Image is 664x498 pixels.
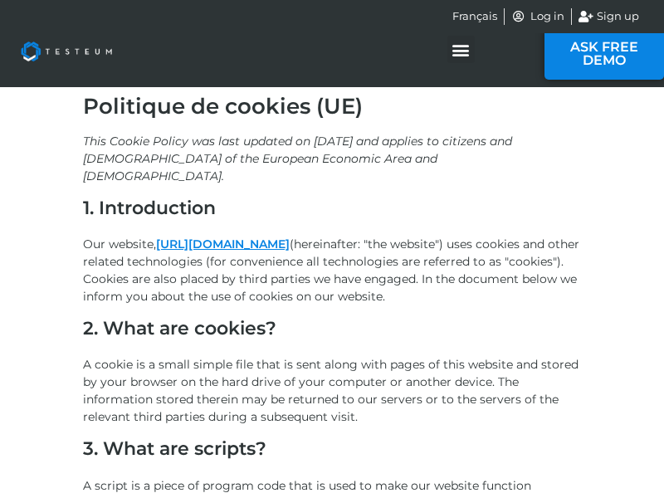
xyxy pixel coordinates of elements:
p: A cookie is a small simple file that is sent along with pages of this website and stored by your ... [83,356,581,426]
h2: 3. What are scripts? [83,438,581,468]
h2: 2. What are cookies? [83,318,581,348]
a: Sign up [579,8,640,25]
a: Log in [511,8,564,25]
span: Sign up [593,8,639,25]
h2: 1. Introduction [83,198,581,227]
a: Français [452,8,497,25]
a: ASK FREE DEMO [544,28,664,80]
span: ASK FREE DEMO [569,41,639,67]
a: [URL][DOMAIN_NAME] [156,237,290,251]
p: Our website, (hereinafter: "the website") uses cookies and other related technologies (for conven... [83,236,581,305]
img: Testeum Logo - Application crowdtesting platform [8,29,124,74]
div: Menu Toggle [447,36,475,63]
h1: Politique de cookies (UE) [83,94,581,120]
span: Log in [526,8,564,25]
i: This Cookie Policy was last updated on [DATE] and applies to citizens and [DEMOGRAPHIC_DATA] of t... [83,134,512,183]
